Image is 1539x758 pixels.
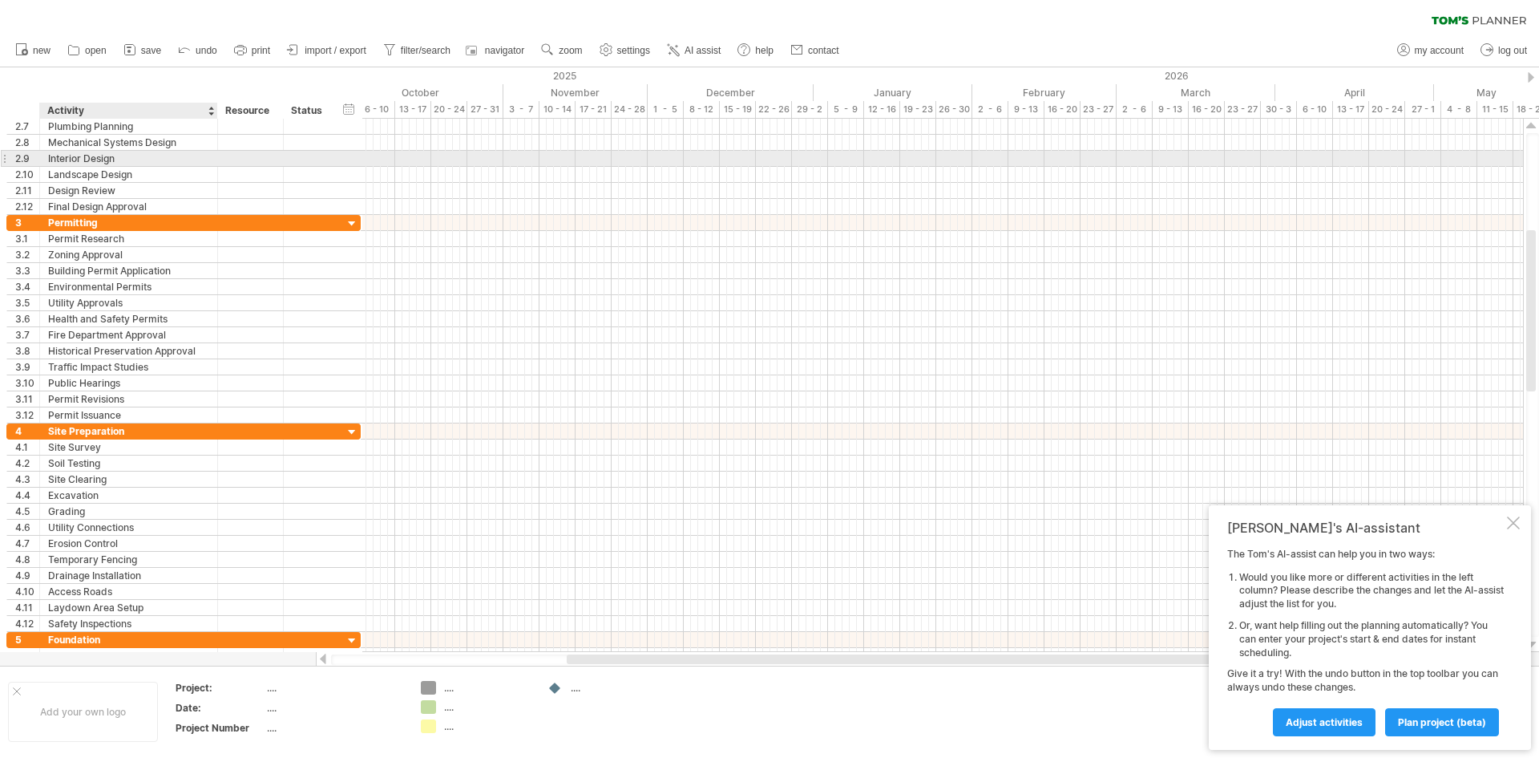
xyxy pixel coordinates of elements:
[48,424,209,439] div: Site Preparation
[48,199,209,214] div: Final Design Approval
[756,101,792,118] div: 22 - 26
[48,327,209,343] div: Fire Department Approval
[85,45,107,56] span: open
[48,616,209,631] div: Safety Inspections
[1385,708,1499,736] a: plan project (beta)
[1225,101,1261,118] div: 23 - 27
[1227,548,1504,736] div: The Tom's AI-assist can help you in two ways: Give it a try! With the undo button in the top tool...
[1044,101,1081,118] div: 16 - 20
[15,407,39,423] div: 3.12
[15,151,39,166] div: 2.9
[8,682,158,742] div: Add your own logo
[1476,40,1532,61] a: log out
[444,681,531,695] div: ....
[15,167,39,182] div: 2.10
[15,263,39,278] div: 3.3
[15,488,39,503] div: 4.4
[685,45,721,56] span: AI assist
[1297,101,1333,118] div: 6 - 10
[1117,84,1275,101] div: March 2026
[283,40,371,61] a: import / export
[1333,101,1369,118] div: 13 - 17
[503,84,648,101] div: November 2025
[648,101,684,118] div: 1 - 5
[48,568,209,583] div: Drainage Installation
[379,40,455,61] a: filter/search
[1008,101,1044,118] div: 9 - 13
[720,101,756,118] div: 15 - 19
[15,552,39,567] div: 4.8
[485,45,524,56] span: navigator
[1398,716,1486,728] span: plan project (beta)
[48,119,209,134] div: Plumbing Planning
[648,84,814,101] div: December 2025
[48,359,209,375] div: Traffic Impact Studies
[48,456,209,471] div: Soil Testing
[1081,101,1117,118] div: 23 - 27
[537,40,587,61] a: zoom
[48,440,209,455] div: Site Survey
[15,343,39,359] div: 3.8
[755,45,774,56] span: help
[15,424,39,439] div: 4
[337,84,503,101] div: October 2025
[48,375,209,391] div: Public Hearings
[15,215,39,230] div: 3
[48,520,209,535] div: Utility Connections
[15,231,39,246] div: 3.1
[15,536,39,551] div: 4.7
[119,40,166,61] a: save
[1189,101,1225,118] div: 16 - 20
[617,45,650,56] span: settings
[48,488,209,503] div: Excavation
[48,584,209,599] div: Access Roads
[444,700,531,714] div: ....
[267,701,402,715] div: ....
[48,552,209,567] div: Temporary Fencing
[1393,40,1468,61] a: my account
[1261,101,1297,118] div: 30 - 3
[176,721,264,735] div: Project Number
[15,504,39,519] div: 4.5
[15,135,39,150] div: 2.8
[612,101,648,118] div: 24 - 28
[48,311,209,326] div: Health and Safety Permits
[48,472,209,487] div: Site Clearing
[786,40,844,61] a: contact
[864,101,900,118] div: 12 - 16
[176,681,264,695] div: Project:
[1405,101,1441,118] div: 27 - 1
[503,101,539,118] div: 3 - 7
[596,40,655,61] a: settings
[225,103,274,119] div: Resource
[252,45,270,56] span: print
[463,40,529,61] a: navigator
[1441,101,1477,118] div: 4 - 8
[48,135,209,150] div: Mechanical Systems Design
[1227,520,1504,536] div: [PERSON_NAME]'s AI-assistant
[576,101,612,118] div: 17 - 21
[559,45,582,56] span: zoom
[808,45,839,56] span: contact
[267,721,402,735] div: ....
[267,681,402,695] div: ....
[176,701,264,715] div: Date:
[15,648,39,663] div: 5.1
[291,103,326,119] div: Status
[48,632,209,647] div: Foundation
[571,681,658,695] div: ....
[15,119,39,134] div: 2.7
[15,295,39,310] div: 3.5
[431,101,467,118] div: 20 - 24
[48,295,209,310] div: Utility Approvals
[539,101,576,118] div: 10 - 14
[900,101,936,118] div: 19 - 23
[972,84,1117,101] div: February 2026
[15,359,39,375] div: 3.9
[15,183,39,198] div: 2.11
[15,440,39,455] div: 4.1
[15,199,39,214] div: 2.12
[15,568,39,583] div: 4.9
[11,40,55,61] a: new
[48,407,209,423] div: Permit Issuance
